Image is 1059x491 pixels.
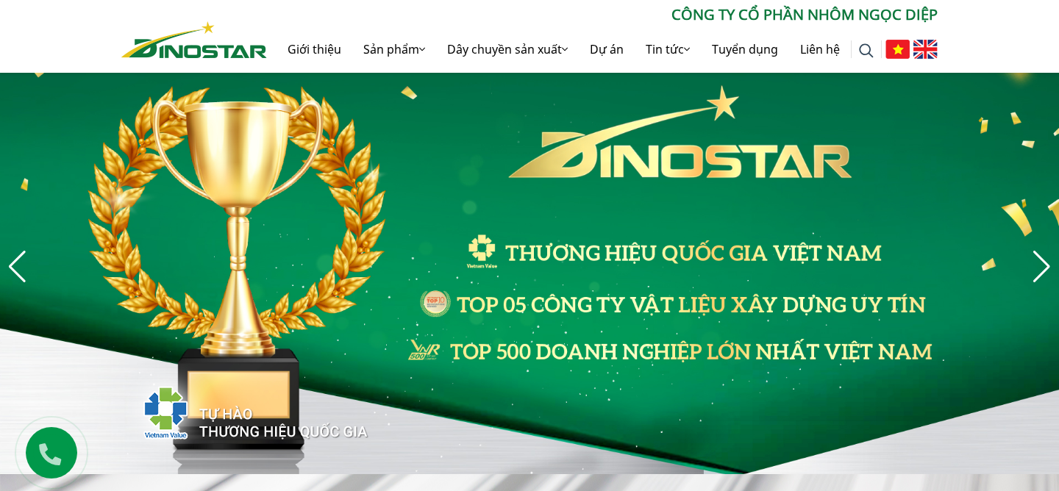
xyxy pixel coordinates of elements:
[352,26,436,73] a: Sản phẩm
[121,18,267,57] a: Nhôm Dinostar
[635,26,701,73] a: Tin tức
[789,26,851,73] a: Liên hệ
[859,43,874,58] img: search
[579,26,635,73] a: Dự án
[121,21,267,58] img: Nhôm Dinostar
[7,251,27,283] div: Previous slide
[99,359,370,459] img: thqg
[1032,251,1052,283] div: Next slide
[277,26,352,73] a: Giới thiệu
[701,26,789,73] a: Tuyển dụng
[913,40,938,59] img: English
[885,40,910,59] img: Tiếng Việt
[267,4,938,26] p: CÔNG TY CỔ PHẦN NHÔM NGỌC DIỆP
[436,26,579,73] a: Dây chuyền sản xuất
